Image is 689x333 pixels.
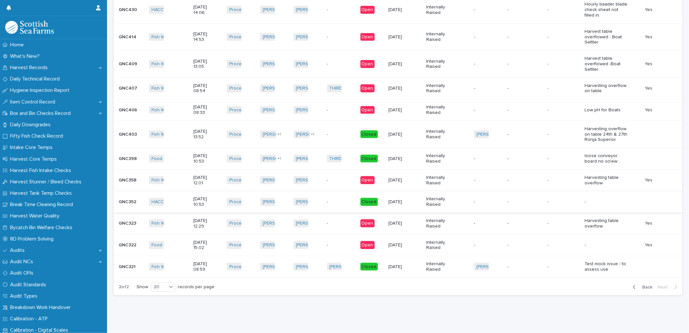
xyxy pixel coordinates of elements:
[114,256,683,278] tr: GNC321GNC321 Fish Welfare [DATE] 08:59Processing/South Shian Factory [PERSON_NAME] [PERSON_NAME] ...
[389,221,410,226] p: [DATE]
[658,285,672,290] span: Next
[7,110,76,117] p: Box and Bin Checks Record
[151,178,177,183] a: Fish Welfare
[389,7,410,13] p: [DATE]
[151,107,177,113] a: Fish Welfare
[426,218,448,229] p: Internally Raised
[7,179,87,185] p: Harvest Stunner / Bleed Checks
[7,190,77,196] p: Harvest Tank Temp Checks
[548,132,569,137] p: -
[327,107,349,113] p: -
[360,155,378,163] div: Closed
[7,99,60,105] p: Item Control Record
[507,242,529,248] p: -
[585,218,628,229] p: Harvesting table overflow
[628,284,655,290] button: Back
[296,199,332,205] a: [PERSON_NAME]
[585,126,628,142] p: Harvesting overflow on table 24th & 27th Ronja Superior
[7,304,76,311] p: Breakdown Work Handover
[426,240,448,251] p: Internally Raised
[296,34,332,40] a: [PERSON_NAME]
[263,242,298,248] a: [PERSON_NAME]
[548,7,569,13] p: -
[151,156,177,162] a: Food Safety
[548,178,569,183] p: -
[263,199,298,205] a: [PERSON_NAME]
[327,7,349,13] p: -
[119,6,138,13] p: GNC430
[296,264,332,270] a: [PERSON_NAME]
[119,84,139,91] p: GNC407
[360,176,375,184] div: Open
[360,33,375,41] div: Open
[507,264,529,270] p: -
[296,7,332,13] a: [PERSON_NAME]
[119,155,138,162] p: GNC398
[263,61,298,67] a: [PERSON_NAME]
[327,178,349,183] p: -
[360,106,375,114] div: Open
[426,153,448,164] p: Internally Raised
[507,178,529,183] p: -
[474,86,496,91] p: -
[229,242,296,248] a: Processing/South Shian Factory
[645,6,654,13] p: Yes
[426,105,448,116] p: Internally Raised
[548,264,569,270] p: -
[585,107,628,113] p: Low pH for Boats
[7,225,78,231] p: Bycatch Bin Welfare Checks
[548,86,569,91] p: -
[655,284,683,290] button: Next
[151,264,177,270] a: Fish Welfare
[507,132,529,137] p: -
[645,176,654,183] p: Yes
[151,284,167,290] div: 20
[360,263,378,271] div: Closed
[507,86,529,91] p: -
[7,236,59,242] p: 8D Problem Solving
[389,107,410,113] p: [DATE]
[645,106,654,113] p: Yes
[311,132,314,136] span: + 1
[360,84,375,92] div: Open
[193,59,215,70] p: [DATE] 13:05
[229,34,296,40] a: Processing/South Shian Factory
[296,132,332,137] a: [PERSON_NAME]
[327,34,349,40] p: -
[229,156,296,162] a: Processing/South Shian Factory
[327,242,349,248] p: -
[7,293,42,299] p: Audit Types
[360,241,375,249] div: Open
[263,132,298,137] a: [PERSON_NAME]
[585,153,628,164] p: loose conveyor board no screw
[585,242,628,248] p: -
[585,29,628,45] p: Harvest table overflowed - Boat Settler
[193,196,215,207] p: [DATE] 10:53
[114,148,683,170] tr: GNC398GNC398 Food Safety [DATE] 10:53Processing/South Shian Factory [PERSON_NAME] +1[PERSON_NAME]...
[263,34,298,40] a: [PERSON_NAME]
[330,264,405,270] a: [PERSON_NAME] Fraserburgh (M&S)
[119,176,138,183] p: GNC358
[7,65,53,71] p: Harvest Records
[507,61,529,67] p: -
[229,7,296,13] a: Processing/South Shian Factory
[263,86,298,91] a: [PERSON_NAME]
[507,34,529,40] p: -
[5,21,54,34] img: mMrefqRFQpe26GRNOUkG
[474,199,496,205] p: -
[114,279,134,295] p: 2 of 2
[330,86,371,91] a: THIRD PARTY MOWI
[645,33,654,40] p: Yes
[360,130,378,139] div: Closed
[474,242,496,248] p: -
[119,130,138,137] p: GNC403
[296,61,332,67] a: [PERSON_NAME]
[7,42,29,48] p: Home
[151,221,177,226] a: Fish Welfare
[151,34,177,40] a: Fish Welfare
[229,221,296,226] a: Processing/South Shian Factory
[474,61,496,67] p: -
[193,5,215,16] p: [DATE] 14:06
[263,221,298,226] a: [PERSON_NAME]
[296,242,332,248] a: [PERSON_NAME]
